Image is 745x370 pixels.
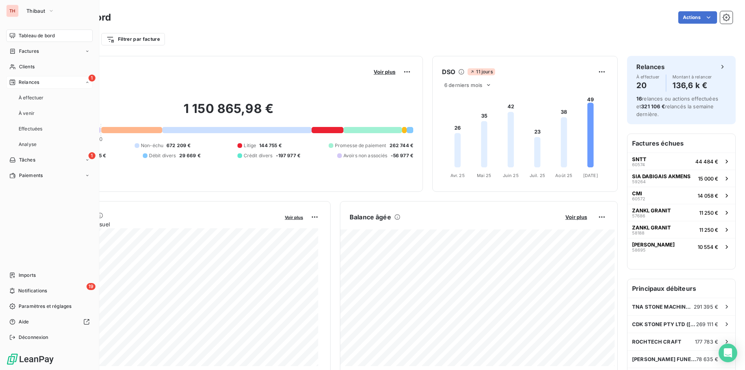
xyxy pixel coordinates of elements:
[244,142,256,149] span: Litige
[694,304,718,310] span: 291 395 €
[88,75,95,82] span: 1
[101,33,165,45] button: Filtrer par facture
[26,8,45,14] span: Thibaut
[719,344,737,362] div: Open Intercom Messenger
[87,283,95,290] span: 19
[565,214,587,220] span: Voir plus
[19,63,35,70] span: Clients
[632,339,681,345] span: ROCHTECH CRAFT
[18,287,47,294] span: Notifications
[6,353,54,365] img: Logo LeanPay
[477,173,491,178] tspan: Mai 25
[335,142,386,149] span: Promesse de paiement
[632,190,642,196] span: CMI
[19,125,43,132] span: Effectuées
[19,32,55,39] span: Tableau de bord
[583,173,598,178] tspan: [DATE]
[632,162,645,167] span: 60574
[19,94,44,101] span: À effectuer
[632,248,646,252] span: 58695
[632,356,696,362] span: [PERSON_NAME] FUNEBRES ASSISTANCE
[44,101,413,124] h2: 1 150 865,98 €
[468,68,495,75] span: 11 jours
[632,214,645,218] span: 57686
[632,156,646,162] span: SNTT
[88,152,95,159] span: 1
[19,272,36,279] span: Imports
[503,173,519,178] tspan: Juin 25
[636,62,665,71] h6: Relances
[141,142,163,149] span: Non-échu
[390,142,413,149] span: 262 744 €
[632,207,671,214] span: ZANKL GRANIT
[149,152,176,159] span: Débit divers
[698,193,718,199] span: 14 058 €
[282,214,305,221] button: Voir plus
[555,173,572,178] tspan: Août 25
[678,11,717,24] button: Actions
[19,48,39,55] span: Factures
[19,334,49,341] span: Déconnexion
[627,170,735,187] button: SIA DABIGAIS AKMENS5926415 000 €
[19,110,35,117] span: À venir
[641,103,665,109] span: 321 106 €
[632,179,646,184] span: 59264
[696,356,718,362] span: 78 635 €
[632,224,671,231] span: ZANKL GRANIT
[636,79,660,92] h4: 20
[285,215,303,220] span: Voir plus
[6,5,19,17] div: TH
[632,173,691,179] span: SIA DABIGAIS AKMENS
[19,303,71,310] span: Paramètres et réglages
[695,339,718,345] span: 177 783 €
[627,134,735,153] h6: Factures échues
[632,196,645,201] span: 60572
[371,68,398,75] button: Voir plus
[259,142,281,149] span: 144 755 €
[636,96,642,102] span: 16
[627,279,735,298] h6: Principaux débiteurs
[99,136,102,142] span: 0
[244,152,273,159] span: Crédit divers
[627,187,735,204] button: CMI6057214 058 €
[627,221,735,238] button: ZANKL GRANIT5818811 250 €
[391,152,413,159] span: -56 977 €
[530,173,545,178] tspan: Juil. 25
[632,231,645,235] span: 58188
[343,152,388,159] span: Avoirs non associés
[6,316,93,328] a: Aide
[44,220,279,228] span: Chiffre d'affaires mensuel
[627,153,735,170] button: SNTT6057444 484 €
[19,172,43,179] span: Paiements
[636,75,660,79] span: À effectuer
[442,67,455,76] h6: DSO
[166,142,191,149] span: 672 209 €
[698,244,718,250] span: 10 554 €
[276,152,301,159] span: -197 977 €
[695,158,718,165] span: 44 484 €
[699,227,718,233] span: 11 250 €
[632,304,694,310] span: TNA STONE MACHINERY INC.
[19,141,36,148] span: Analyse
[19,156,35,163] span: Tâches
[696,321,718,327] span: 269 111 €
[350,212,391,222] h6: Balance âgée
[672,79,712,92] h4: 136,6 k €
[563,214,589,221] button: Voir plus
[374,69,395,75] span: Voir plus
[632,321,696,327] span: CDK STONE PTY LTD ([GEOGRAPHIC_DATA])
[632,241,675,248] span: [PERSON_NAME]
[19,318,29,325] span: Aide
[636,96,718,117] span: relances ou actions effectuées et relancés la semaine dernière.
[698,175,718,182] span: 15 000 €
[450,173,465,178] tspan: Avr. 25
[19,79,39,86] span: Relances
[699,210,718,216] span: 11 250 €
[627,238,735,255] button: [PERSON_NAME]5869510 554 €
[444,82,482,88] span: 6 derniers mois
[179,152,201,159] span: 29 669 €
[627,204,735,221] button: ZANKL GRANIT5768611 250 €
[672,75,712,79] span: Montant à relancer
